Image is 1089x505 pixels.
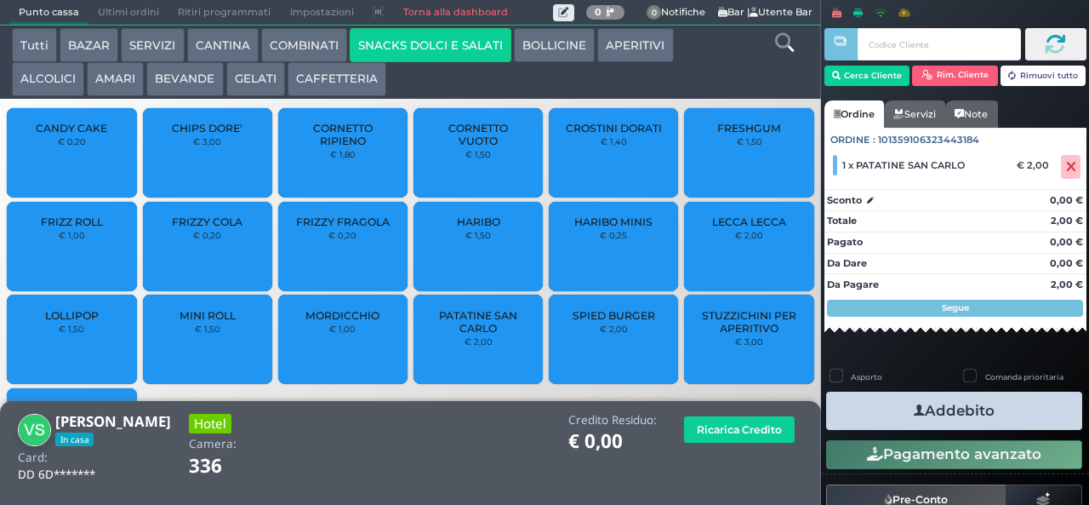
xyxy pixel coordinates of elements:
button: SERVIZI [121,28,184,62]
b: [PERSON_NAME] [55,411,171,431]
button: CANTINA [187,28,259,62]
small: € 1,40 [601,136,627,146]
small: € 3,00 [735,336,763,347]
small: € 1,80 [330,149,356,159]
strong: Totale [827,215,857,227]
span: 101359106323443184 [878,133,979,147]
a: Note [945,100,997,128]
span: Impostazioni [281,1,363,25]
strong: Sconto [827,193,862,208]
span: FRESHGUM [717,122,781,135]
strong: 2,00 € [1051,278,1083,290]
span: Ritiri programmati [168,1,280,25]
span: Ordine : [830,133,875,147]
div: € 2,00 [1014,159,1058,171]
strong: 0,00 € [1050,257,1083,269]
button: Cerca Cliente [824,66,910,86]
button: ALCOLICI [12,62,84,96]
strong: Da Dare [827,257,867,269]
span: CANDY CAKE [36,122,107,135]
strong: Da Pagare [827,278,879,290]
span: HARIBO MINIS [574,215,653,228]
small: € 3,00 [193,136,221,146]
button: APERITIVI [597,28,673,62]
button: Rim. Cliente [912,66,998,86]
span: 1 x PATATINE SAN CARLO [842,159,965,171]
span: PATATINE SAN CARLO [428,309,529,335]
button: Ricarica Credito [684,416,795,443]
span: FRIZZ ROLL [41,215,103,228]
small: € 1,50 [465,230,491,240]
button: Tutti [12,28,57,62]
strong: 0,00 € [1050,194,1083,206]
h4: Camera: [189,438,237,450]
span: CORNETTO VUOTO [428,122,529,147]
h1: € 0,00 [568,431,657,452]
small: € 2,00 [465,336,493,347]
strong: Segue [942,302,969,313]
button: Pagamento avanzato [826,440,1082,469]
small: € 0,20 [193,230,221,240]
button: CAFFETTERIA [288,62,386,96]
span: FRIZZY COLA [172,215,242,228]
button: GELATI [226,62,285,96]
span: CROSTINI DORATI [566,122,662,135]
strong: 2,00 € [1051,215,1083,227]
button: BAZAR [60,28,118,62]
button: COMBINATI [261,28,347,62]
span: 0 [647,5,662,20]
span: SPIED BURGER [573,309,655,322]
small: € 2,00 [600,324,628,334]
span: HARIBO [457,215,500,228]
label: Comanda prioritaria [985,371,1063,382]
small: € 1,50 [195,324,220,334]
small: € 2,00 [735,230,763,240]
strong: Pagato [827,236,863,248]
a: Torna alla dashboard [393,1,516,25]
button: Rimuovi tutto [1001,66,1086,86]
span: Ultimi ordini [88,1,168,25]
small: € 0,20 [328,230,356,240]
small: € 1,50 [59,324,84,334]
span: CORNETTO RIPIENO [293,122,394,147]
b: 0 [595,6,602,18]
span: Punto cassa [9,1,88,25]
span: FRIZZY FRAGOLA [296,215,390,228]
button: BEVANDE [146,62,223,96]
span: STUZZICHINI PER APERITIVO [698,309,800,335]
small: € 1,00 [329,324,356,334]
strong: 0,00 € [1050,236,1083,248]
span: CHIPS DORE' [172,122,242,135]
small: € 0,25 [600,230,627,240]
small: € 1,50 [737,136,762,146]
span: MORDICCHIO [305,309,379,322]
h4: Credito Residuo: [568,414,657,427]
a: Ordine [824,100,884,128]
button: BOLLICINE [514,28,595,62]
span: LECCA LECCA [712,215,786,228]
label: Asporto [851,371,882,382]
small: € 1,50 [465,149,491,159]
button: Addebito [826,392,1082,430]
span: LOLLIPOP [45,309,99,322]
a: Servizi [884,100,945,128]
span: In casa [55,433,94,446]
span: MINI ROLL [180,309,236,322]
button: SNACKS DOLCI E SALATI [350,28,511,62]
h4: Card: [18,451,48,464]
input: Codice Cliente [858,28,1020,60]
button: AMARI [87,62,144,96]
small: € 0,20 [58,136,86,146]
h1: 336 [189,456,270,477]
img: Vito Sargentoni [18,414,51,447]
h3: Hotel [189,414,231,433]
small: € 1,00 [59,230,85,240]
